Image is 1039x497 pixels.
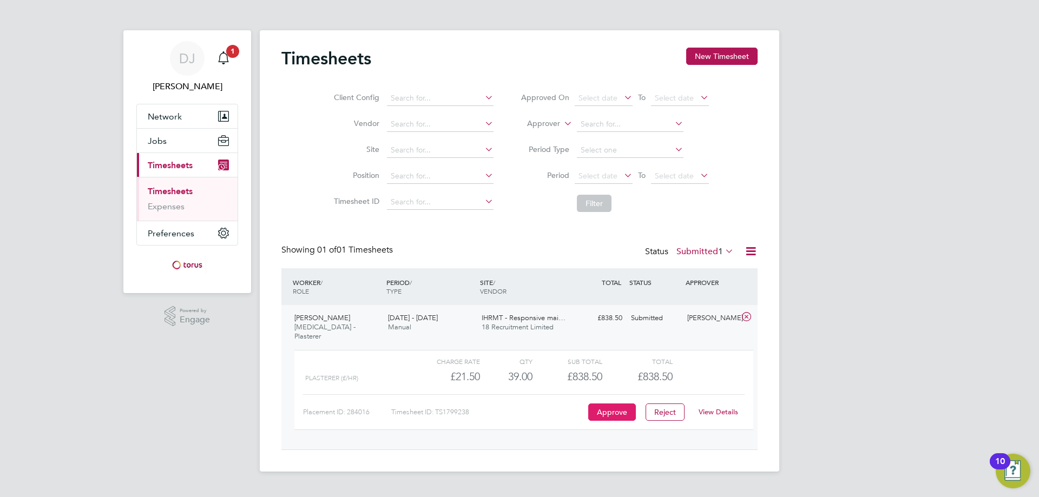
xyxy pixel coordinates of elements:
[387,117,494,132] input: Search for...
[180,315,210,324] span: Engage
[686,48,758,65] button: New Timesheet
[511,118,560,129] label: Approver
[410,278,412,287] span: /
[331,144,379,154] label: Site
[179,51,195,65] span: DJ
[387,195,494,210] input: Search for...
[635,168,649,182] span: To
[148,186,193,196] a: Timesheets
[577,195,611,212] button: Filter
[410,368,480,386] div: £21.50
[293,287,309,295] span: ROLE
[627,273,683,292] div: STATUS
[387,143,494,158] input: Search for...
[148,136,167,146] span: Jobs
[482,322,554,332] span: 18 Recruitment Limited
[137,129,238,153] button: Jobs
[655,93,694,103] span: Select date
[635,90,649,104] span: To
[588,403,636,421] button: Approve
[480,287,507,295] span: VENDOR
[532,355,602,368] div: Sub Total
[148,160,193,170] span: Timesheets
[137,221,238,245] button: Preferences
[645,244,736,260] div: Status
[303,403,391,421] div: Placement ID: 284016
[391,403,586,421] div: Timesheet ID: TS1799238
[148,201,185,211] a: Expenses
[294,313,350,322] span: [PERSON_NAME]
[123,30,251,293] nav: Main navigation
[683,273,739,292] div: APPROVER
[213,41,234,76] a: 1
[384,273,477,301] div: PERIOD
[480,355,532,368] div: QTY
[168,256,206,274] img: torus-logo-retina.png
[646,403,685,421] button: Reject
[699,407,738,416] a: View Details
[136,256,238,274] a: Go to home page
[331,170,379,180] label: Position
[578,171,617,181] span: Select date
[996,454,1030,488] button: Open Resource Center, 10 new notifications
[331,196,379,206] label: Timesheet ID
[683,309,739,327] div: [PERSON_NAME]
[521,170,569,180] label: Period
[317,244,393,255] span: 01 Timesheets
[137,104,238,128] button: Network
[388,313,438,322] span: [DATE] - [DATE]
[577,143,683,158] input: Select one
[995,461,1005,475] div: 10
[387,169,494,184] input: Search for...
[320,278,323,287] span: /
[165,306,211,327] a: Powered byEngage
[602,355,672,368] div: Total
[627,309,683,327] div: Submitted
[718,246,723,257] span: 1
[477,273,571,301] div: SITE
[655,171,694,181] span: Select date
[410,355,480,368] div: Charge rate
[317,244,337,255] span: 01 of
[331,118,379,128] label: Vendor
[388,322,411,332] span: Manual
[602,278,621,287] span: TOTAL
[137,177,238,221] div: Timesheets
[148,111,182,122] span: Network
[578,93,617,103] span: Select date
[637,370,673,383] span: £838.50
[290,273,384,301] div: WORKER
[577,117,683,132] input: Search for...
[294,322,356,341] span: [MEDICAL_DATA] - Plasterer
[331,92,379,102] label: Client Config
[386,287,402,295] span: TYPE
[136,80,238,93] span: Daniel Johnson
[281,244,395,256] div: Showing
[136,41,238,93] a: DJ[PERSON_NAME]
[493,278,495,287] span: /
[521,92,569,102] label: Approved On
[137,153,238,177] button: Timesheets
[676,246,734,257] label: Submitted
[570,309,627,327] div: £838.50
[226,45,239,58] span: 1
[521,144,569,154] label: Period Type
[281,48,371,69] h2: Timesheets
[480,368,532,386] div: 39.00
[180,306,210,315] span: Powered by
[305,374,358,382] span: Plasterer (£/HR)
[148,228,194,238] span: Preferences
[482,313,565,322] span: IHRMT - Responsive mai…
[387,91,494,106] input: Search for...
[532,368,602,386] div: £838.50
